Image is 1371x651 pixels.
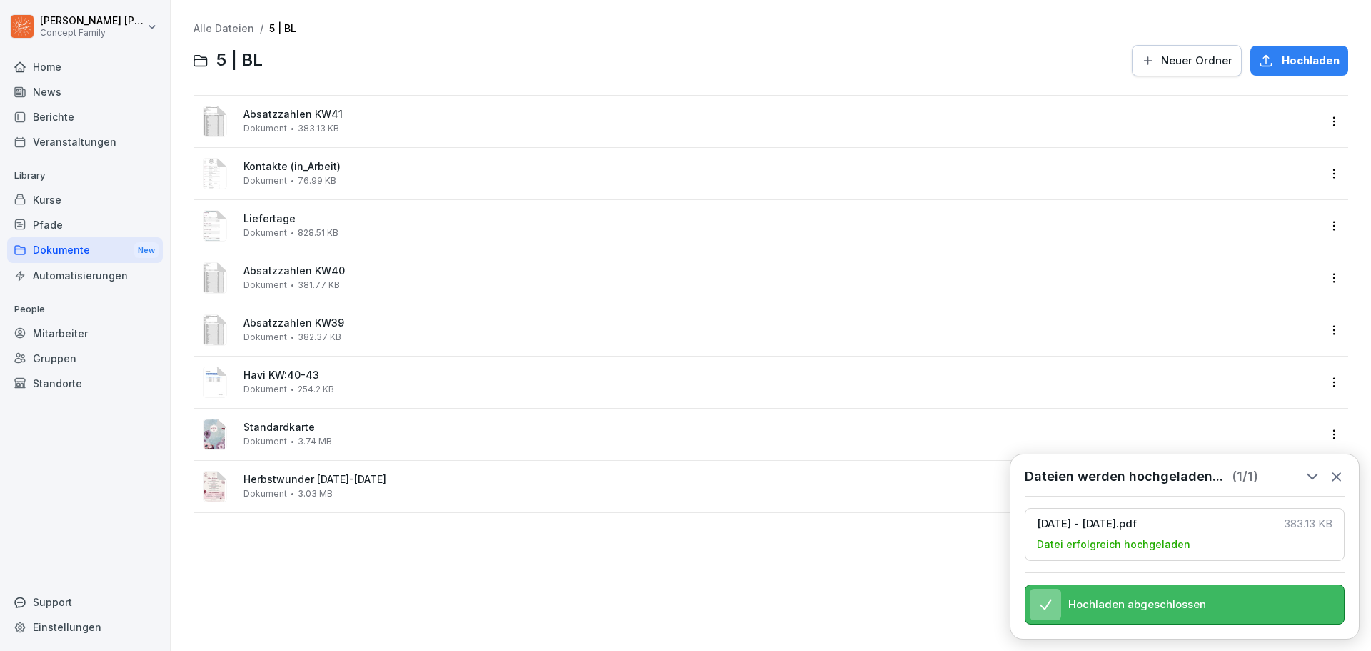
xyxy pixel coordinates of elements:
span: 382.37 KB [298,332,341,342]
a: 5 | BL [269,22,296,34]
a: Veranstaltungen [7,129,163,154]
span: Absatzzahlen KW41 [243,109,1318,121]
a: Einstellungen [7,615,163,640]
span: Hochladen abgeschlossen [1068,598,1206,611]
span: Kontakte (in_Arbeit) [243,161,1318,173]
span: 381.77 KB [298,280,340,290]
p: Concept Family [40,28,144,38]
span: Herbstwunder [DATE]-[DATE] [243,474,1318,486]
span: Dokument [243,124,287,134]
span: 3.03 MB [298,489,333,499]
span: [DATE] - [DATE].pdf [1037,517,1275,530]
a: Mitarbeiter [7,321,163,346]
span: Dokument [243,437,287,447]
div: New [134,242,159,259]
span: / [260,23,263,35]
span: Datei erfolgreich hochgeladen [1037,537,1190,552]
a: DokumenteNew [7,237,163,264]
span: Dokument [243,332,287,342]
span: 3.74 MB [298,437,332,447]
button: Neuer Ordner [1132,45,1242,76]
a: Pfade [7,212,163,237]
span: Neuer Ordner [1161,53,1232,69]
p: [PERSON_NAME] [PERSON_NAME] [40,15,144,27]
a: Automatisierungen [7,263,163,288]
p: People [7,298,163,321]
span: 383.13 KB [298,124,339,134]
span: Absatzzahlen KW39 [243,317,1318,329]
a: Standorte [7,371,163,396]
a: Kurse [7,187,163,212]
div: Dokumente [7,237,163,264]
span: Absatzzahlen KW40 [243,265,1318,277]
span: Dokument [243,176,287,186]
span: Dokument [243,489,287,499]
span: Standardkarte [243,422,1318,434]
a: Berichte [7,104,163,129]
a: Alle Dateien [194,22,254,34]
a: News [7,79,163,104]
span: 5 | BL [216,50,263,71]
span: Havi KW:40-43 [243,369,1318,382]
span: Dateien werden hochgeladen... [1025,469,1223,484]
span: 76.99 KB [298,176,336,186]
span: Dokument [243,228,287,238]
span: 383.13 KB [1284,517,1332,530]
span: Dokument [243,384,287,394]
span: Dokument [243,280,287,290]
span: 254.2 KB [298,384,334,394]
span: 828.51 KB [298,228,338,238]
a: Gruppen [7,346,163,371]
span: Liefertage [243,213,1318,225]
p: Library [7,164,163,187]
a: Home [7,54,163,79]
div: Support [7,590,163,615]
button: Hochladen [1250,46,1348,76]
span: Hochladen [1282,53,1340,69]
span: ( 1 / 1 ) [1232,469,1258,484]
